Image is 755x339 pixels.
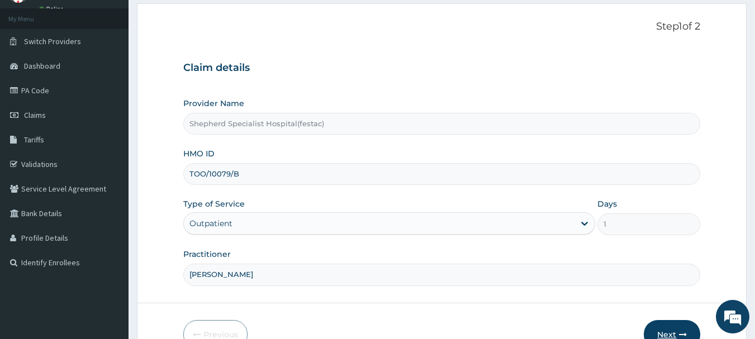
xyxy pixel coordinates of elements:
[183,249,231,260] label: Practitioner
[183,21,701,33] p: Step 1 of 2
[183,148,215,159] label: HMO ID
[183,98,244,109] label: Provider Name
[183,198,245,209] label: Type of Service
[183,62,701,74] h3: Claim details
[183,264,701,285] input: Enter Name
[183,163,701,185] input: Enter HMO ID
[24,135,44,145] span: Tariffs
[24,36,81,46] span: Switch Providers
[24,110,46,120] span: Claims
[24,61,60,71] span: Dashboard
[189,218,232,229] div: Outpatient
[597,198,617,209] label: Days
[39,5,66,13] a: Online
